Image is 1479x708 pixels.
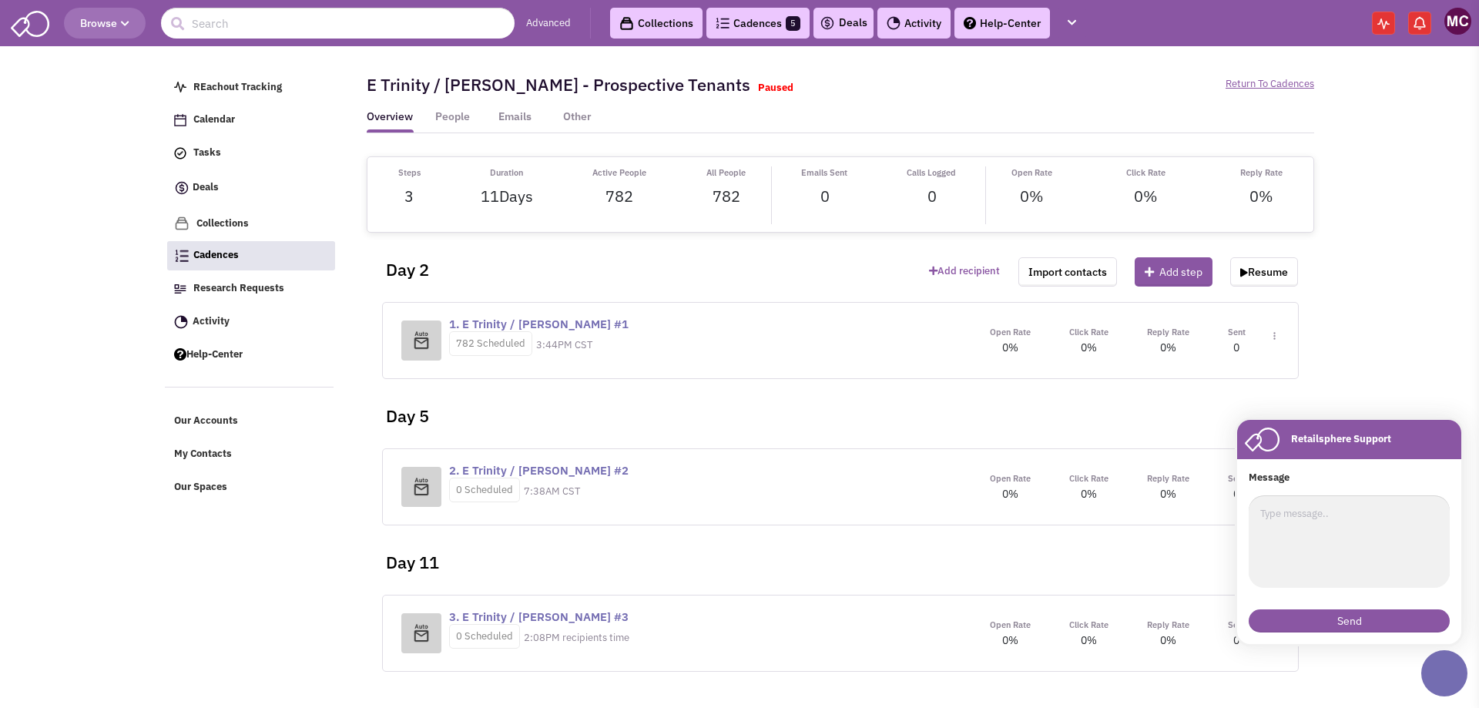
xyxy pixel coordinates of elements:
[526,16,571,31] a: Advanced
[716,18,729,29] img: Cadences_logo.png
[166,440,334,469] a: My Contacts
[174,284,186,294] img: Research.png
[481,166,533,180] p: Duration
[758,81,793,96] span: Paused
[166,341,334,370] a: Help-Center
[1147,471,1189,486] p: Reply Rate
[166,172,334,205] a: Deals
[706,166,746,180] p: All People
[413,476,430,497] img: icon-autoemail-2x.png
[193,113,235,126] span: Calendar
[1240,166,1283,180] p: Reply Rate
[166,73,334,102] a: REachout Tracking
[166,139,334,168] a: Tasks
[193,146,221,159] span: Tasks
[713,186,740,206] span: 782
[1273,332,1276,341] img: editmenu
[1233,633,1239,647] span: 0
[1444,8,1471,35] img: Matt Cooper
[1233,341,1239,354] span: 0
[954,8,1050,39] a: Help-Center
[174,179,189,197] img: icon-deals.svg
[166,106,334,135] a: Calendar
[166,307,334,337] a: Activity
[554,109,601,133] a: Other
[1134,186,1158,206] span: 0%
[820,14,835,32] img: icon-deals.svg
[820,14,867,32] a: Deals
[374,525,1306,587] div: Day 11
[449,624,520,649] button: 0 Scheduled
[1069,617,1108,633] p: Click Rate
[1011,166,1052,180] p: Open Rate
[1069,324,1108,340] p: Click Rate
[175,250,189,262] img: Cadences_logo.png
[196,216,249,230] span: Collections
[193,249,239,262] span: Cadences
[1069,471,1108,486] p: Click Rate
[1081,633,1097,647] span: 0%
[1249,609,1450,633] button: Send
[449,331,532,357] button: 782 Scheduled
[801,166,847,180] p: Emails Sent
[1249,471,1290,484] b: Message
[927,186,937,224] span: 0
[990,471,1031,486] p: Open Rate
[706,8,810,39] a: Cadences5
[1291,432,1391,447] spann: Retailsphere Support
[174,480,227,493] span: Our Spaces
[167,241,335,270] a: Cadences
[536,338,592,353] p: 3:44PM CST
[1147,324,1189,340] p: Reply Rate
[449,609,629,624] a: 3. E Trinity / [PERSON_NAME] #3
[367,109,414,133] a: Overview
[990,324,1031,340] p: Open Rate
[1160,487,1176,501] span: 0%
[449,463,629,478] a: 2. E Trinity / [PERSON_NAME] #2
[491,109,538,133] a: Emails
[619,16,634,31] img: icon-collection-lavender-black.svg
[449,317,629,331] a: 1. E Trinity / [PERSON_NAME] #1
[1135,257,1212,287] button: Add step
[1126,166,1165,180] p: Click Rate
[1228,617,1246,633] p: Sent
[413,330,430,351] img: icon-autoemail-2x.png
[166,209,334,239] a: Collections
[413,622,430,643] img: icon-autoemail-2x.png
[64,8,146,39] button: Browse
[449,478,520,503] button: 0 Scheduled
[1002,341,1018,354] span: 0%
[524,485,580,499] p: 7:38AM CST
[1002,633,1018,647] span: 0%
[193,281,284,294] span: Research Requests
[592,166,646,180] p: Active People
[990,617,1031,633] p: Open Rate
[166,274,334,304] a: Research Requests
[1160,341,1176,354] span: 0%
[398,166,421,180] p: Steps
[1002,487,1018,501] span: 0%
[887,16,900,30] img: Activity.png
[524,631,629,646] p: 2:08PM recipients time
[161,8,515,39] input: Search
[174,348,186,361] img: help.png
[1233,487,1239,501] span: 0
[174,315,188,329] img: Activity.png
[605,186,633,206] span: 782
[374,379,1306,441] div: Day 5
[820,186,830,224] span: 0
[907,166,956,180] p: Calls Logged
[1228,471,1246,486] p: Sent
[174,414,238,428] span: Our Accounts
[1226,77,1314,92] a: Return To Cadences
[481,186,533,206] span: 11
[1018,257,1117,287] button: Import contacts
[1160,633,1176,647] span: 0%
[786,16,800,31] span: 5
[174,448,232,461] span: My Contacts
[1228,324,1246,340] p: Sent
[404,186,414,206] span: 3
[367,75,750,94] h2: E Trinity / [PERSON_NAME] - Prospective Tenants
[877,8,951,39] a: Activity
